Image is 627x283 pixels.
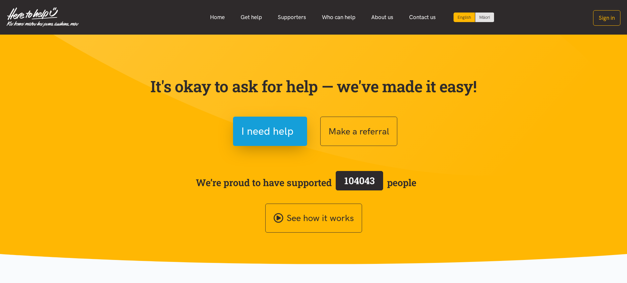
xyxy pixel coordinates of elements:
[202,10,233,24] a: Home
[233,117,307,146] button: I need help
[344,174,375,187] span: 104043
[265,204,362,233] a: See how it works
[363,10,401,24] a: About us
[332,170,387,195] a: 104043
[475,13,494,22] a: Switch to Te Reo Māori
[593,10,620,26] button: Sign in
[401,10,444,24] a: Contact us
[149,77,478,96] p: It's okay to ask for help — we've made it easy!
[320,117,397,146] button: Make a referral
[241,123,294,140] span: I need help
[454,13,494,22] div: Language toggle
[196,170,416,195] span: We’re proud to have supported people
[270,10,314,24] a: Supporters
[233,10,270,24] a: Get help
[314,10,363,24] a: Who can help
[454,13,475,22] div: Current language
[7,7,79,27] img: Home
